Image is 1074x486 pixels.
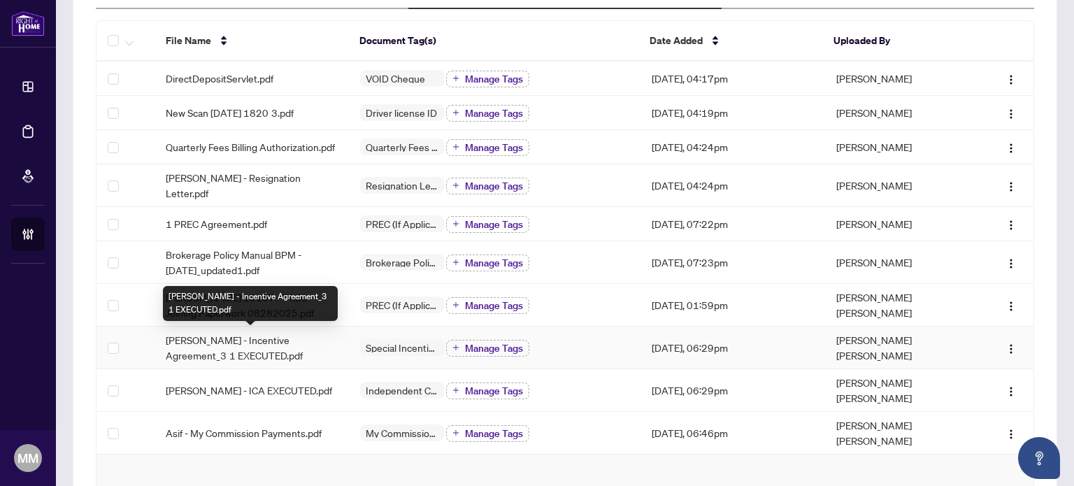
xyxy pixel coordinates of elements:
[452,182,459,189] span: plus
[1000,67,1022,90] button: Logo
[360,343,444,352] span: Special Incentive Agreement
[446,340,529,357] button: Manage Tags
[465,386,523,396] span: Manage Tags
[166,139,335,155] span: Quarterly Fees Billing Authorization.pdf
[1005,143,1017,154] img: Logo
[465,301,523,310] span: Manage Tags
[825,130,971,164] td: [PERSON_NAME]
[825,327,971,369] td: [PERSON_NAME] [PERSON_NAME]
[452,109,459,116] span: plus
[452,75,459,82] span: plus
[465,108,523,118] span: Manage Tags
[1005,429,1017,440] img: Logo
[360,73,431,83] span: VOID Cheque
[452,344,459,351] span: plus
[825,369,971,412] td: [PERSON_NAME] [PERSON_NAME]
[640,327,825,369] td: [DATE], 06:29pm
[640,96,825,130] td: [DATE], 04:19pm
[1000,294,1022,316] button: Logo
[360,300,444,310] span: PREC (If Applicable)
[166,247,338,278] span: Brokerage Policy Manual BPM - [DATE]_updated1.pdf
[452,429,459,436] span: plus
[360,180,444,190] span: Resignation Letter - [PERSON_NAME]
[825,62,971,96] td: [PERSON_NAME]
[360,219,444,229] span: PREC (If Applicable)
[465,220,523,229] span: Manage Tags
[1000,101,1022,124] button: Logo
[166,216,267,231] span: 1 PREC Agreement.pdf
[1000,251,1022,273] button: Logo
[1005,301,1017,312] img: Logo
[155,21,348,62] th: File Name
[638,21,822,62] th: Date Added
[446,216,529,233] button: Manage Tags
[1005,258,1017,269] img: Logo
[825,412,971,455] td: [PERSON_NAME] [PERSON_NAME]
[825,164,971,207] td: [PERSON_NAME]
[348,21,638,62] th: Document Tag(s)
[446,139,529,156] button: Manage Tags
[1005,74,1017,85] img: Logo
[1005,220,1017,231] img: Logo
[650,33,703,48] span: Date Added
[465,429,523,438] span: Manage Tags
[360,428,444,438] span: My Commission Payments and HST Registration
[640,164,825,207] td: [DATE], 04:24pm
[822,21,968,62] th: Uploaded By
[166,105,294,120] span: New Scan [DATE] 1820 3.pdf
[465,74,523,84] span: Manage Tags
[825,96,971,130] td: [PERSON_NAME]
[452,301,459,308] span: plus
[11,10,45,36] img: logo
[446,425,529,442] button: Manage Tags
[1000,336,1022,359] button: Logo
[166,71,273,86] span: DirectDepositServlet.pdf
[640,369,825,412] td: [DATE], 06:29pm
[465,181,523,191] span: Manage Tags
[166,425,322,441] span: Asif - My Commission Payments.pdf
[640,284,825,327] td: [DATE], 01:59pm
[1005,343,1017,355] img: Logo
[1005,108,1017,120] img: Logo
[825,207,971,241] td: [PERSON_NAME]
[1000,379,1022,401] button: Logo
[465,143,523,152] span: Manage Tags
[452,220,459,227] span: plus
[360,385,444,395] span: Independent Contractor Agreement
[640,130,825,164] td: [DATE], 04:24pm
[452,143,459,150] span: plus
[825,241,971,284] td: [PERSON_NAME]
[1000,213,1022,235] button: Logo
[446,178,529,194] button: Manage Tags
[1000,422,1022,444] button: Logo
[360,142,444,152] span: Quarterly Fees Billing Authorization
[446,71,529,87] button: Manage Tags
[640,207,825,241] td: [DATE], 07:22pm
[166,170,338,201] span: [PERSON_NAME] - Resignation Letter.pdf
[640,241,825,284] td: [DATE], 07:23pm
[452,259,459,266] span: plus
[360,257,444,267] span: Brokerage Policy Manual
[1018,437,1060,479] button: Open asap
[446,105,529,122] button: Manage Tags
[166,33,211,48] span: File Name
[166,332,338,363] span: [PERSON_NAME] - Incentive Agreement_3 1 EXECUTED.pdf
[1005,181,1017,192] img: Logo
[465,343,523,353] span: Manage Tags
[452,387,459,394] span: plus
[446,255,529,271] button: Manage Tags
[1000,136,1022,158] button: Logo
[640,412,825,455] td: [DATE], 06:46pm
[825,284,971,327] td: [PERSON_NAME] [PERSON_NAME]
[1000,174,1022,196] button: Logo
[446,297,529,314] button: Manage Tags
[640,62,825,96] td: [DATE], 04:17pm
[166,383,332,398] span: [PERSON_NAME] - ICA EXECUTED.pdf
[360,108,443,117] span: Driver license ID
[446,383,529,399] button: Manage Tags
[163,286,338,321] div: [PERSON_NAME] - Incentive Agreement_3 1 EXECUTED.pdf
[465,258,523,268] span: Manage Tags
[1005,386,1017,397] img: Logo
[17,448,38,468] span: MM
